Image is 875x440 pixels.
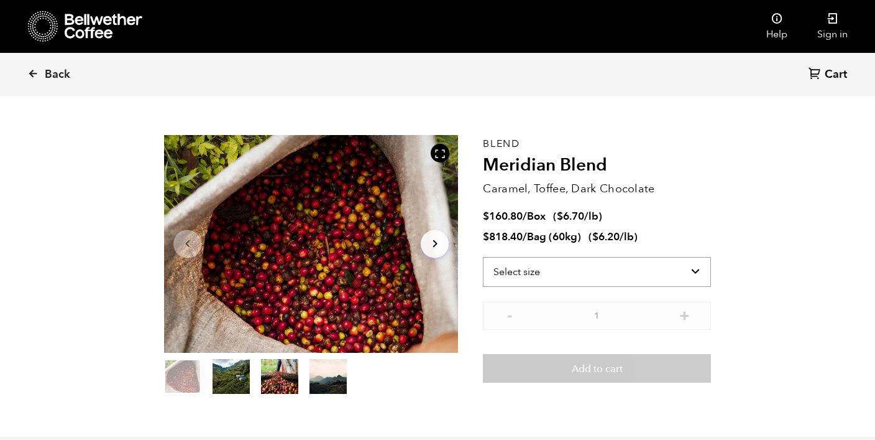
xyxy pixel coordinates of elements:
[502,308,517,321] button: -
[45,67,70,82] span: Back
[677,308,692,321] button: +
[592,230,620,244] bdi: 6.20
[589,230,638,244] span: ( )
[620,230,634,244] span: /lb
[523,209,527,223] span: /
[523,230,527,244] span: /
[483,180,711,197] p: Caramel, Toffee, Dark Chocolate
[809,67,850,83] a: Cart
[483,230,523,244] bdi: 818.40
[592,230,598,244] span: $
[483,230,489,244] span: $
[483,209,523,223] bdi: 160.80
[483,155,711,176] h2: Meridian Blend
[553,209,602,223] span: ( )
[825,67,847,82] span: Cart
[557,209,584,223] bdi: 6.70
[584,209,598,223] span: /lb
[527,209,546,223] span: Box
[483,209,489,223] span: $
[483,354,711,383] button: Add to cart
[527,230,581,244] span: Bag (60kg)
[557,209,563,223] span: $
